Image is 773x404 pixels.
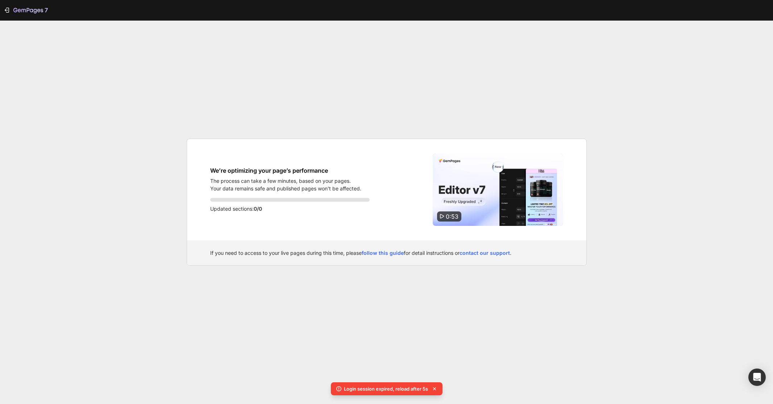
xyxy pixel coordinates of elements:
[210,185,361,192] p: Your data remains safe and published pages won’t be affected.
[748,369,766,386] div: Open Intercom Messenger
[362,250,404,256] a: follow this guide
[433,153,563,226] img: Video thumbnail
[210,166,361,175] h1: We’re optimizing your page’s performance
[210,249,563,257] div: If you need to access to your live pages during this time, please for detail instructions or .
[45,6,48,14] p: 7
[344,385,428,392] p: Login session expired, reload after 5s
[210,205,370,213] p: Updated sections:
[460,250,510,256] a: contact our support
[210,177,361,185] p: The process can take a few minutes, based on your pages.
[254,206,262,212] span: 0/0
[446,213,458,220] span: 0:53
